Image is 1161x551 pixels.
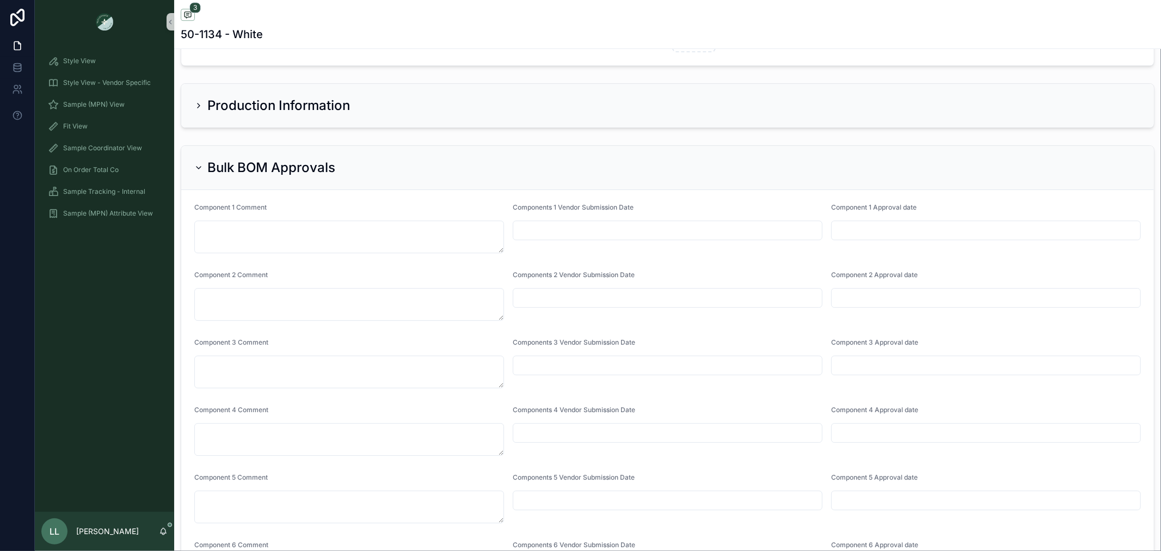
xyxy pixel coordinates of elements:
span: Component 2 Approval date [831,271,918,279]
span: Components 6 Vendor Submission Date [513,541,635,549]
span: Components 1 Vendor Submission Date [513,203,634,211]
span: Component 6 Comment [194,541,268,549]
span: Component 1 Comment [194,203,267,211]
a: Sample Coordinator View [41,138,168,158]
span: Components 4 Vendor Submission Date [513,406,635,414]
p: [PERSON_NAME] [76,526,139,537]
span: LL [50,525,59,538]
h2: Production Information [207,97,350,114]
img: App logo [96,13,113,30]
span: Component 2 Comment [194,271,268,279]
span: Component 4 Approval date [831,406,918,414]
button: 3 [181,9,195,22]
a: Style View [41,51,168,71]
span: Component 3 Comment [194,338,268,346]
span: Style View [63,57,96,65]
span: Sample (MPN) View [63,100,125,109]
span: Components 5 Vendor Submission Date [513,473,635,481]
a: Sample (MPN) Attribute View [41,204,168,223]
span: Components 2 Vendor Submission Date [513,271,635,279]
span: Component 3 Approval date [831,338,918,346]
span: Sample Coordinator View [63,144,142,152]
span: On Order Total Co [63,166,119,174]
span: Component 5 Approval date [831,473,918,481]
a: Sample (MPN) View [41,95,168,114]
a: Sample Tracking - Internal [41,182,168,201]
span: Components 3 Vendor Submission Date [513,338,635,346]
h1: 50-1134 - White [181,27,263,42]
span: 3 [189,2,201,13]
span: Component 5 Comment [194,473,268,481]
span: Fit View [63,122,88,131]
span: Component 1 Approval date [831,203,917,211]
span: Sample (MPN) Attribute View [63,209,153,218]
div: scrollable content [35,44,174,237]
a: Fit View [41,117,168,136]
span: Sample Tracking - Internal [63,187,145,196]
a: Style View - Vendor Specific [41,73,168,93]
h2: Bulk BOM Approvals [207,159,335,176]
span: Component 6 Approval date [831,541,918,549]
span: Component 4 Comment [194,406,268,414]
span: Style View - Vendor Specific [63,78,151,87]
a: On Order Total Co [41,160,168,180]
